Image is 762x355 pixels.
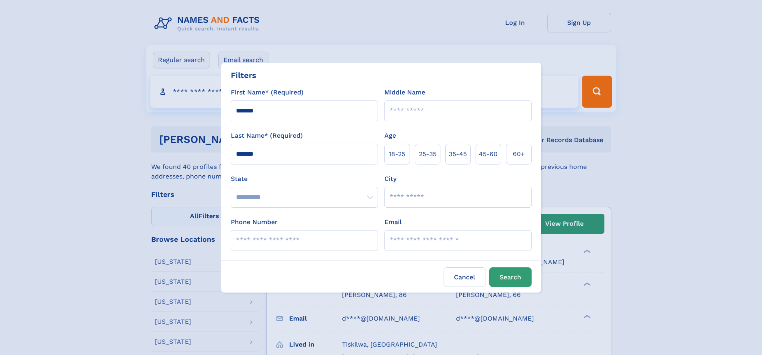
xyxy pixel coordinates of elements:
[231,69,256,81] div: Filters
[231,174,378,184] label: State
[231,217,278,227] label: Phone Number
[384,131,396,140] label: Age
[444,267,486,287] label: Cancel
[389,149,405,159] span: 18‑25
[384,88,425,97] label: Middle Name
[384,174,396,184] label: City
[384,217,402,227] label: Email
[479,149,498,159] span: 45‑60
[449,149,467,159] span: 35‑45
[489,267,532,287] button: Search
[231,88,304,97] label: First Name* (Required)
[513,149,525,159] span: 60+
[419,149,436,159] span: 25‑35
[231,131,303,140] label: Last Name* (Required)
